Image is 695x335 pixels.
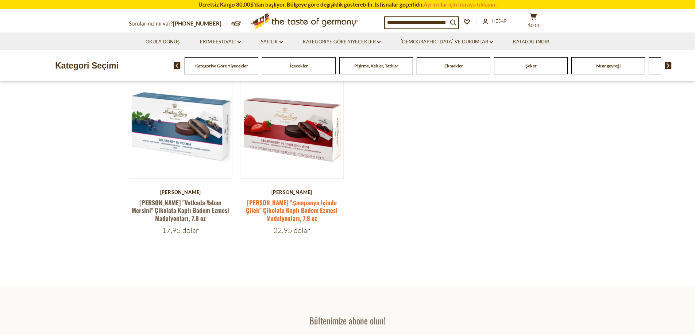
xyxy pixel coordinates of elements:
[273,226,310,235] font: 22,95 dolar
[309,314,386,327] font: Bültenimize abone olun!
[55,61,119,70] font: Kategori Seçimi
[401,38,493,46] a: [DEMOGRAPHIC_DATA] ve Durumlar
[240,75,344,178] img: Anthon
[129,75,232,178] img: Anthon
[261,38,283,46] a: Satılık
[146,39,179,44] font: Okula Dönüş
[290,63,308,69] a: İçecekler
[525,63,537,69] a: Şeker
[195,63,248,69] a: Kategoriye Göre Yiyecekler
[444,63,463,69] a: Ekmekler
[424,1,497,8] a: Ayrıntılar için buraya tıklayın.
[162,226,199,235] font: 17,95 dolar
[401,39,488,44] font: [DEMOGRAPHIC_DATA] ve Durumlar
[174,62,181,69] img: önceki ok
[146,38,179,46] a: Okula Dönüş
[303,38,381,46] a: Kategoriye Göre Yiyecekler
[129,20,173,27] font: Sorularınız mı var?
[528,23,541,28] font: $0.00
[173,20,221,27] a: [PHONE_NUMBER]
[354,63,398,69] a: Pişirme, Kekler, Tatlılar
[513,39,549,44] font: Katalog İndir
[132,198,229,223] a: [PERSON_NAME] "Votkada Yaban Mersini" Çikolata Kaplı Badem Ezmesi Madalyonları, 7.8 oz
[596,63,621,69] a: Mısır gevreği
[523,13,545,31] button: $0.00
[261,39,278,44] font: Satılık
[665,62,672,69] img: sonraki ok
[200,38,241,46] a: Ekim Festivali
[271,189,313,195] font: [PERSON_NAME]
[483,17,507,25] a: Hesap
[513,38,549,46] a: Katalog İndir
[492,18,507,24] font: Hesap
[303,39,376,44] font: Kategoriye Göre Yiyecekler
[198,1,424,8] font: Ücretsiz Kargo 80,00$'dan başlıyor. Bölgeye göre değişiklik gösterebilir. İstisnalar geçerlidir.
[200,39,236,44] font: Ekim Festivali
[246,198,337,223] a: [PERSON_NAME] "Şampanya İçinde Çilek" Çikolata Kaplı Badem Ezmesi Madalyonları, 7.8 oz
[160,189,201,195] font: [PERSON_NAME]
